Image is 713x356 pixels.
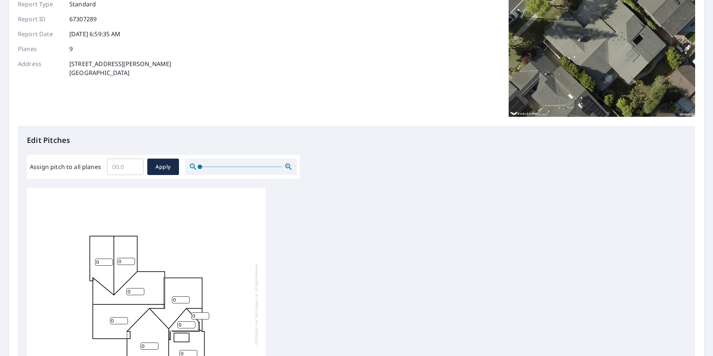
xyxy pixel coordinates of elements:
[18,15,63,24] p: Report ID
[153,162,173,172] span: Apply
[30,162,101,171] label: Assign pitch to all planes
[69,15,97,24] p: 67307289
[27,135,686,146] p: Edit Pitches
[147,159,179,175] button: Apply
[107,156,144,177] input: 00.0
[69,44,73,53] p: 9
[69,29,121,38] p: [DATE] 6:59:35 AM
[18,44,63,53] p: Planes
[18,59,63,77] p: Address
[18,29,63,38] p: Report Date
[69,59,171,77] p: [STREET_ADDRESS][PERSON_NAME] [GEOGRAPHIC_DATA]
